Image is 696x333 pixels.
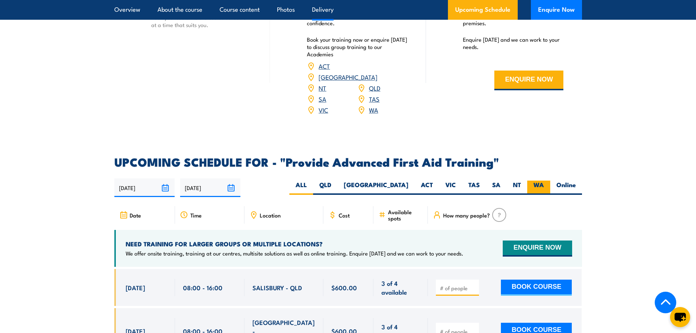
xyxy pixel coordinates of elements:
[151,14,252,29] p: Book your seats via the course schedule at a time that suits you.
[338,181,415,195] label: [GEOGRAPHIC_DATA]
[331,283,357,292] span: $600.00
[190,212,202,218] span: Time
[462,181,486,195] label: TAS
[494,71,563,90] button: ENQUIRE NOW
[126,283,145,292] span: [DATE]
[130,212,141,218] span: Date
[126,250,463,257] p: We offer onsite training, training at our centres, multisite solutions as well as online training...
[443,212,490,218] span: How many people?
[319,105,328,114] a: VIC
[307,36,408,58] p: Book your training now or enquire [DATE] to discuss group training to our Academies
[439,181,462,195] label: VIC
[670,307,690,327] button: chat-button
[313,181,338,195] label: QLD
[319,61,330,70] a: ACT
[180,178,240,197] input: To date
[260,212,281,218] span: Location
[114,156,582,167] h2: UPCOMING SCHEDULE FOR - "Provide Advanced First Aid Training"
[319,72,377,81] a: [GEOGRAPHIC_DATA]
[114,178,175,197] input: From date
[527,181,550,195] label: WA
[319,83,326,92] a: NT
[252,283,302,292] span: SALISBURY - QLD
[369,83,380,92] a: QLD
[486,181,507,195] label: SA
[339,212,350,218] span: Cost
[369,105,378,114] a: WA
[289,181,313,195] label: ALL
[183,283,223,292] span: 08:00 - 16:00
[388,209,423,221] span: Available spots
[415,181,439,195] label: ACT
[463,36,564,50] p: Enquire [DATE] and we can work to your needs.
[319,94,326,103] a: SA
[501,280,572,296] button: BOOK COURSE
[507,181,527,195] label: NT
[440,284,476,292] input: # of people
[550,181,582,195] label: Online
[381,279,420,296] span: 3 of 4 available
[503,241,572,257] button: ENQUIRE NOW
[369,94,380,103] a: TAS
[126,240,463,248] h4: NEED TRAINING FOR LARGER GROUPS OR MULTIPLE LOCATIONS?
